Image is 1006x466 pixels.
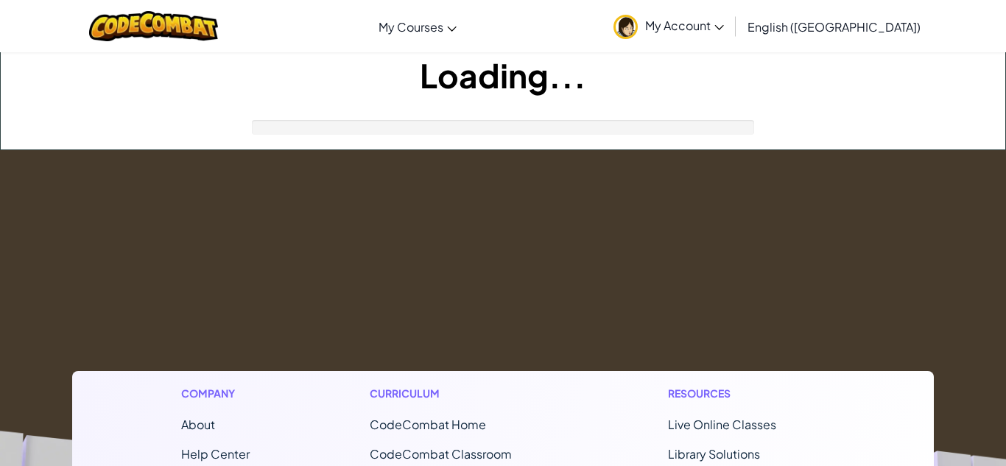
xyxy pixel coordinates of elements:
a: My Courses [371,7,464,46]
a: CodeCombat Classroom [370,446,512,462]
h1: Curriculum [370,386,548,401]
a: Live Online Classes [668,417,776,432]
a: My Account [606,3,731,49]
span: CodeCombat Home [370,417,486,432]
span: My Courses [379,19,443,35]
h1: Resources [668,386,825,401]
a: Help Center [181,446,250,462]
a: Library Solutions [668,446,760,462]
span: My Account [645,18,724,33]
img: avatar [613,15,638,39]
a: English ([GEOGRAPHIC_DATA]) [740,7,928,46]
h1: Company [181,386,250,401]
img: CodeCombat logo [89,11,218,41]
h1: Loading... [1,52,1005,98]
span: English ([GEOGRAPHIC_DATA]) [748,19,921,35]
a: About [181,417,215,432]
